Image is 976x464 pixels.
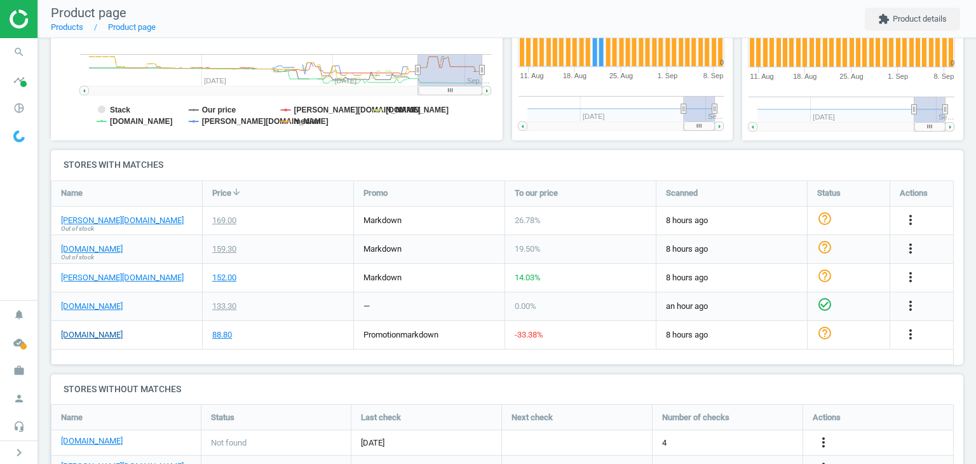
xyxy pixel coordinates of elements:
[212,329,232,341] div: 88.80
[7,303,31,327] i: notifications
[212,188,231,199] span: Price
[515,301,536,311] span: 0.00 %
[361,412,401,423] span: Last check
[467,77,490,85] tspan: Sep '…
[10,10,100,29] img: ajHJNr6hYgQAAAAASUVORK5CYII=
[61,435,123,447] a: [DOMAIN_NAME]
[386,106,449,114] tspan: [DOMAIN_NAME]
[212,243,236,255] div: 159.30
[515,215,541,225] span: 26.78 %
[515,244,541,254] span: 19.50 %
[202,117,329,126] tspan: [PERSON_NAME][DOMAIN_NAME]
[666,188,698,199] span: Scanned
[7,331,31,355] i: cloud_done
[51,5,126,20] span: Product page
[7,40,31,64] i: search
[666,215,797,226] span: 8 hours ago
[720,59,724,67] text: 0
[563,72,586,80] tspan: 18. Aug
[888,72,909,80] tspan: 1. Sep
[903,298,918,315] button: more_vert
[840,72,864,80] tspan: 25. Aug
[212,272,236,283] div: 152.00
[110,117,173,126] tspan: [DOMAIN_NAME]
[61,301,123,312] a: [DOMAIN_NAME]
[903,270,918,285] i: more_vert
[951,59,954,67] text: 0
[202,106,236,114] tspan: Our price
[212,215,236,226] div: 169.00
[7,386,31,411] i: person
[903,241,918,256] i: more_vert
[61,188,83,199] span: Name
[903,241,918,257] button: more_vert
[817,297,832,312] i: check_circle_outline
[813,412,841,423] span: Actions
[400,330,438,339] span: markdown
[817,268,832,283] i: help_outline
[51,22,83,32] a: Products
[793,72,817,80] tspan: 18. Aug
[212,301,236,312] div: 133.30
[817,240,832,255] i: help_outline
[900,188,928,199] span: Actions
[903,212,918,229] button: more_vert
[294,117,321,126] tspan: median
[750,72,774,80] tspan: 11. Aug
[817,211,832,226] i: help_outline
[903,212,918,228] i: more_vert
[13,130,25,142] img: wGWNvw8QSZomAAAAABJRU5ErkJggg==
[817,325,832,341] i: help_outline
[51,150,963,180] h4: Stores with matches
[363,330,400,339] span: promotion
[11,445,27,460] i: chevron_right
[61,329,123,341] a: [DOMAIN_NAME]
[7,358,31,383] i: work
[816,435,831,451] button: more_vert
[294,106,421,114] tspan: [PERSON_NAME][DOMAIN_NAME]
[363,215,402,225] span: markdown
[903,327,918,343] button: more_vert
[662,437,667,449] span: 4
[110,106,130,114] tspan: Stack
[363,244,402,254] span: markdown
[817,188,841,199] span: Status
[903,270,918,286] button: more_vert
[361,437,492,449] span: [DATE]
[51,374,963,404] h4: Stores without matches
[61,412,83,423] span: Name
[61,253,94,262] span: Out of stock
[7,68,31,92] i: timeline
[363,273,402,282] span: markdown
[211,437,247,449] span: Not found
[515,273,541,282] span: 14.03 %
[61,215,184,226] a: [PERSON_NAME][DOMAIN_NAME]
[662,412,729,423] span: Number of checks
[666,243,797,255] span: 8 hours ago
[816,435,831,450] i: more_vert
[363,301,370,312] div: —
[703,72,724,80] tspan: 8. Sep
[609,72,633,80] tspan: 25. Aug
[666,272,797,283] span: 8 hours ago
[7,96,31,120] i: pie_chart_outlined
[108,22,156,32] a: Product page
[878,13,890,25] i: extension
[363,188,388,199] span: Promo
[3,444,35,461] button: chevron_right
[7,414,31,439] i: headset_mic
[231,187,241,197] i: arrow_downward
[666,301,797,312] span: an hour ago
[903,327,918,342] i: more_vert
[61,243,123,255] a: [DOMAIN_NAME]
[61,272,184,283] a: [PERSON_NAME][DOMAIN_NAME]
[515,330,543,339] span: -33.38 %
[666,329,797,341] span: 8 hours ago
[658,72,678,80] tspan: 1. Sep
[934,72,954,80] tspan: 8. Sep
[708,113,724,121] tspan: Se…
[939,113,954,121] tspan: Se…
[865,8,960,31] button: extensionProduct details
[515,188,558,199] span: To our price
[211,412,234,423] span: Status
